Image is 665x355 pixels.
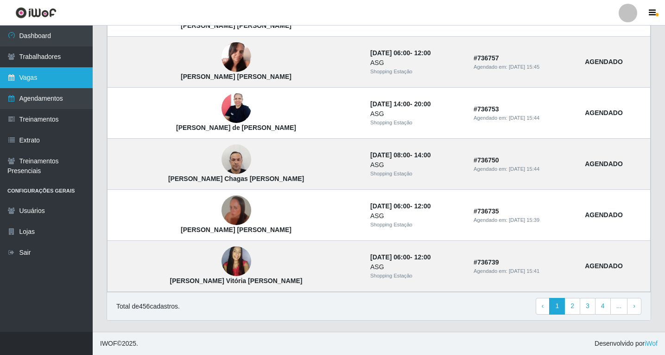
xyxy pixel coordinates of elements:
[645,340,658,347] a: iWof
[585,58,623,65] strong: AGENDADO
[585,211,623,219] strong: AGENDADO
[222,89,251,128] img: Maria de Fatima Silva de Medeiros
[15,7,57,19] img: CoreUI Logo
[370,68,462,76] div: Shopping Estação
[100,339,138,349] span: © 2025 .
[474,216,574,224] div: Agendado em:
[181,73,291,80] strong: [PERSON_NAME] [PERSON_NAME]
[536,298,641,315] nav: pagination
[181,22,291,29] strong: [PERSON_NAME] [PERSON_NAME]
[370,151,410,159] time: [DATE] 08:00
[370,119,462,127] div: Shopping Estação
[370,170,462,178] div: Shopping Estação
[627,298,641,315] a: Next
[474,267,574,275] div: Agendado em:
[595,298,611,315] a: 4
[222,242,251,281] img: Larissa Vitória Santos da silva
[370,272,462,280] div: Shopping Estação
[370,49,431,57] strong: -
[414,100,431,108] time: 20:00
[370,160,462,170] div: ASG
[222,184,251,237] img: Sueli alves de oliveira silva correia
[509,166,539,172] time: [DATE] 15:44
[370,202,410,210] time: [DATE] 06:00
[542,302,544,310] span: ‹
[414,49,431,57] time: 12:00
[595,339,658,349] span: Desenvolvido por
[474,114,574,122] div: Agendado em:
[370,100,410,108] time: [DATE] 14:00
[370,202,431,210] strong: -
[509,64,539,70] time: [DATE] 15:45
[414,253,431,261] time: 12:00
[585,109,623,116] strong: AGENDADO
[100,340,117,347] span: IWOF
[474,207,499,215] strong: # 736735
[474,258,499,266] strong: # 736739
[474,54,499,62] strong: # 736757
[474,156,499,164] strong: # 736750
[181,226,291,233] strong: [PERSON_NAME] [PERSON_NAME]
[536,298,550,315] a: Previous
[370,151,431,159] strong: -
[564,298,580,315] a: 2
[222,140,251,179] img: Francisco das Chagas da Cunha
[580,298,595,315] a: 3
[370,58,462,68] div: ASG
[414,202,431,210] time: 12:00
[116,302,180,311] p: Total de 456 cadastros.
[176,124,296,131] strong: [PERSON_NAME] de [PERSON_NAME]
[509,268,539,274] time: [DATE] 15:41
[474,165,574,173] div: Agendado em:
[370,262,462,272] div: ASG
[370,253,431,261] strong: -
[585,262,623,270] strong: AGENDADO
[170,277,303,284] strong: [PERSON_NAME] Vitória [PERSON_NAME]
[370,253,410,261] time: [DATE] 06:00
[474,63,574,71] div: Agendado em:
[474,105,499,113] strong: # 736753
[370,221,462,229] div: Shopping Estação
[370,49,410,57] time: [DATE] 06:00
[370,211,462,221] div: ASG
[509,115,539,121] time: [DATE] 15:44
[168,175,304,182] strong: [PERSON_NAME] Chagas [PERSON_NAME]
[370,100,431,108] strong: -
[549,298,565,315] a: 1
[370,109,462,119] div: ASG
[414,151,431,159] time: 14:00
[633,302,635,310] span: ›
[610,298,628,315] a: ...
[585,160,623,168] strong: AGENDADO
[509,217,539,223] time: [DATE] 15:39
[222,38,251,77] img: Jessica Luana Batista da Silva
